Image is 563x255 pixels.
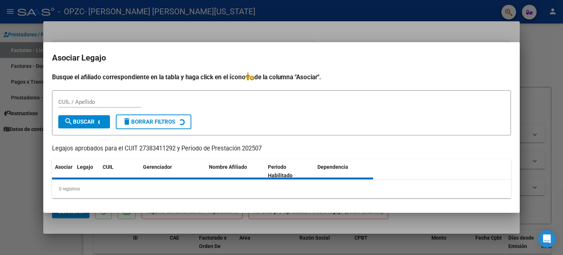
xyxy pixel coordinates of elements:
span: Asociar [55,164,73,170]
mat-icon: search [64,117,73,126]
datatable-header-cell: Nombre Afiliado [206,159,265,183]
span: Nombre Afiliado [209,164,247,170]
span: Borrar Filtros [122,119,175,125]
div: 0 registros [52,180,511,198]
span: Buscar [64,119,95,125]
span: Gerenciador [143,164,172,170]
p: Legajos aprobados para el CUIT 27383411292 y Período de Prestación 202507 [52,144,511,153]
datatable-header-cell: Dependencia [314,159,374,183]
datatable-header-cell: Asociar [52,159,74,183]
div: Open Intercom Messenger [538,230,556,248]
datatable-header-cell: Legajo [74,159,100,183]
span: CUIL [103,164,114,170]
button: Borrar Filtros [116,114,191,129]
button: Buscar [58,115,110,128]
mat-icon: delete [122,117,131,126]
span: Periodo Habilitado [268,164,292,178]
datatable-header-cell: Gerenciador [140,159,206,183]
datatable-header-cell: Periodo Habilitado [265,159,314,183]
datatable-header-cell: CUIL [100,159,140,183]
h4: Busque el afiliado correspondiente en la tabla y haga click en el ícono de la columna "Asociar". [52,72,511,82]
h2: Asociar Legajo [52,51,511,65]
span: Legajo [77,164,93,170]
span: Dependencia [317,164,348,170]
